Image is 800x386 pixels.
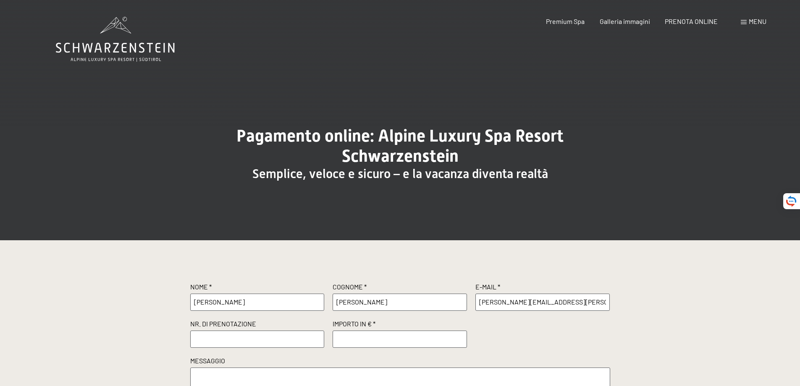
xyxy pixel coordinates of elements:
[475,282,610,294] label: E-Mail *
[600,17,650,25] a: Galleria immagini
[333,282,467,294] label: Cognome *
[333,319,467,331] label: Importo in € *
[546,17,585,25] a: Premium Spa
[190,282,325,294] label: Nome *
[749,17,766,25] span: Menu
[236,126,564,166] span: Pagamento online: Alpine Luxury Spa Resort Schwarzenstein
[252,166,548,181] span: Semplice, veloce e sicuro – e la vacanza diventa realtà
[190,356,610,368] label: Messaggio
[190,319,325,331] label: Nr. di prenotazione
[665,17,718,25] a: PRENOTA ONLINE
